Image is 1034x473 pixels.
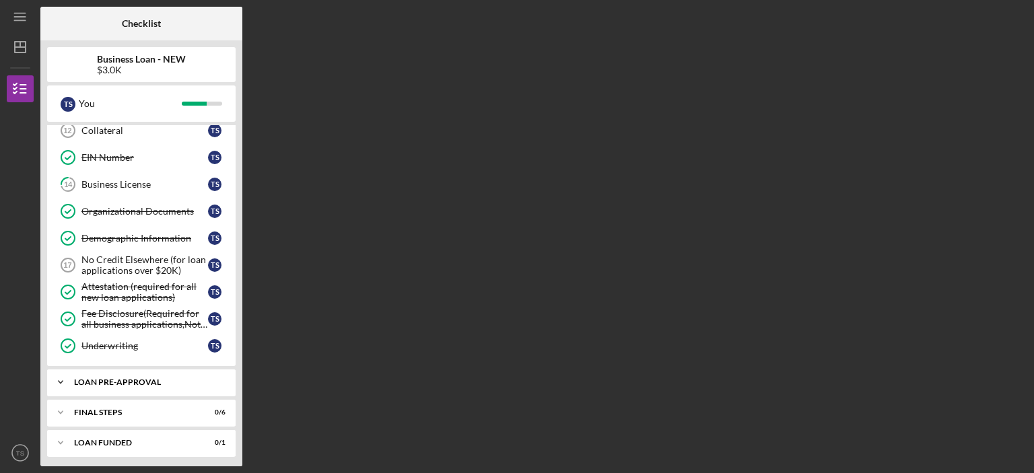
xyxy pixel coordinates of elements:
[208,285,221,299] div: T S
[81,206,208,217] div: Organizational Documents
[74,439,192,447] div: LOAN FUNDED
[208,339,221,353] div: T S
[208,205,221,218] div: T S
[208,178,221,191] div: T S
[208,312,221,326] div: T S
[81,308,208,330] div: Fee Disclosure(Required for all business applications,Not needed for Contractor loans)
[54,198,229,225] a: Organizational DocumentsTS
[81,179,208,190] div: Business License
[74,378,219,386] div: LOAN PRE-APPROVAL
[54,332,229,359] a: UnderwritingTS
[79,92,182,115] div: You
[54,305,229,332] a: Fee Disclosure(Required for all business applications,Not needed for Contractor loans)TS
[54,171,229,198] a: 14Business LicenseTS
[81,254,208,276] div: No Credit Elsewhere (for loan applications over $20K)
[64,180,73,189] tspan: 14
[7,439,34,466] button: TS
[81,152,208,163] div: EIN Number
[201,439,226,447] div: 0 / 1
[97,54,186,65] b: Business Loan - NEW
[208,151,221,164] div: T S
[122,18,161,29] b: Checklist
[208,231,221,245] div: T S
[81,125,208,136] div: Collateral
[63,261,71,269] tspan: 17
[63,126,71,135] tspan: 12
[81,340,208,351] div: Underwriting
[81,281,208,303] div: Attestation (required for all new loan applications)
[54,225,229,252] a: Demographic InformationTS
[54,144,229,171] a: EIN NumberTS
[208,124,221,137] div: T S
[54,117,229,144] a: 12CollateralTS
[81,233,208,244] div: Demographic Information
[208,258,221,272] div: T S
[74,408,192,416] div: FINAL STEPS
[16,449,24,457] text: TS
[201,408,226,416] div: 0 / 6
[54,279,229,305] a: Attestation (required for all new loan applications)TS
[97,65,186,75] div: $3.0K
[54,252,229,279] a: 17No Credit Elsewhere (for loan applications over $20K)TS
[61,97,75,112] div: T S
